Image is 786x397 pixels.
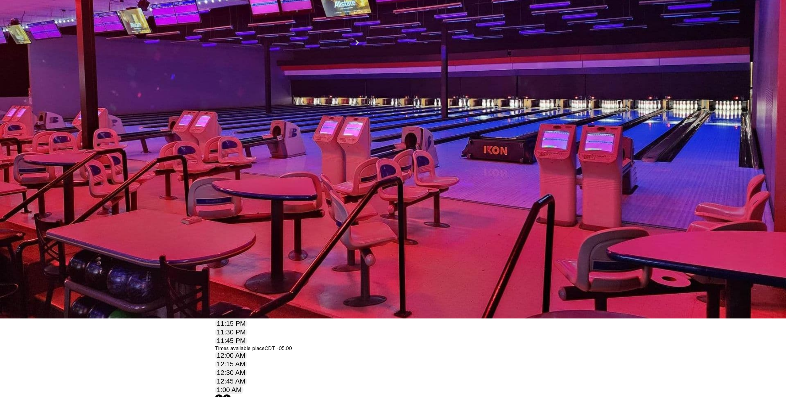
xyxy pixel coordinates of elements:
[215,351,247,360] button: 12:00 AM
[215,345,265,351] span: Times available place
[215,377,247,386] button: 12:45 AM
[215,368,247,377] button: 12:30 AM
[215,319,247,328] button: 11:15 PM
[215,360,247,368] button: 12:15 AM
[215,328,247,337] button: 11:30 PM
[352,38,362,48] button: Next Month
[215,386,243,394] button: 1:00 AM
[265,345,292,351] span: CDT -05:00
[215,337,247,345] button: 11:45 PM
